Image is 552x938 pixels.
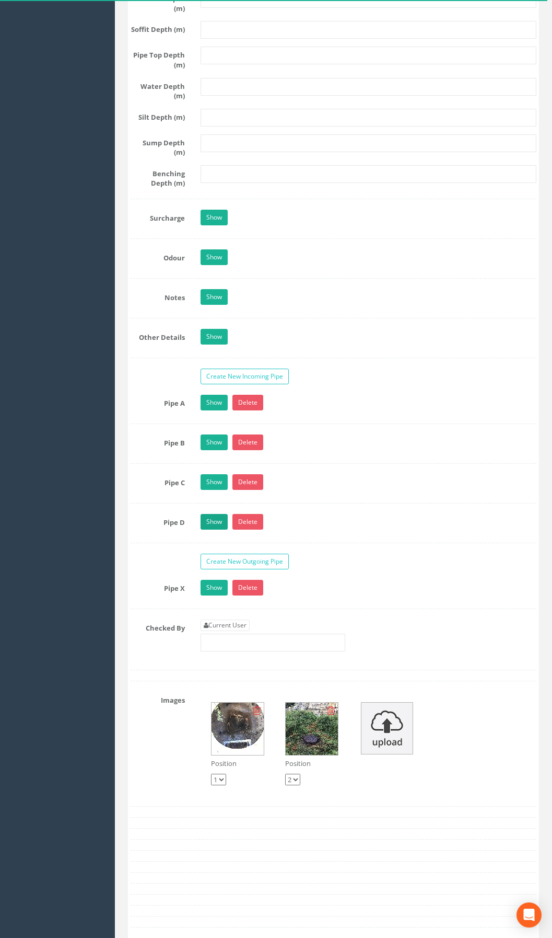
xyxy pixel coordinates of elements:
[201,395,228,410] a: Show
[201,210,228,225] a: Show
[123,329,193,342] label: Other Details
[201,514,228,530] a: Show
[123,289,193,303] label: Notes
[201,474,228,490] a: Show
[516,902,542,928] div: Open Intercom Messenger
[232,580,263,596] a: Delete
[123,514,193,528] label: Pipe D
[123,21,193,35] label: Soffit Depth (m)
[201,329,228,345] a: Show
[201,289,228,305] a: Show
[123,474,193,488] label: Pipe C
[123,434,193,448] label: Pipe B
[123,395,193,408] label: Pipe A
[123,47,193,70] label: Pipe Top Depth (m)
[285,759,338,769] p: Position
[201,620,250,631] a: Current User
[201,580,228,596] a: Show
[232,474,263,490] a: Delete
[232,434,263,450] a: Delete
[361,702,413,754] img: upload_icon.png
[212,703,264,755] img: be817f55-4b4c-35a7-fb14-1c748fd58aac_dd36a346-22be-2cd6-7fb8-8ddec76a5fc5_thumb.jpg
[201,369,289,384] a: Create New Incoming Pipe
[211,759,264,769] p: Position
[201,434,228,450] a: Show
[123,249,193,263] label: Odour
[123,210,193,223] label: Surcharge
[123,109,193,122] label: Silt Depth (m)
[286,703,338,755] img: be817f55-4b4c-35a7-fb14-1c748fd58aac_e0fe9e42-52d8-eef4-b1b8-5c8c3b35c828_thumb.jpg
[123,580,193,593] label: Pipe X
[232,395,263,410] a: Delete
[123,620,193,633] label: Checked By
[123,692,193,705] label: Images
[123,165,193,188] label: Benching Depth (m)
[232,514,263,530] a: Delete
[201,554,289,569] a: Create New Outgoing Pipe
[123,134,193,157] label: Sump Depth (m)
[201,249,228,265] a: Show
[123,78,193,101] label: Water Depth (m)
